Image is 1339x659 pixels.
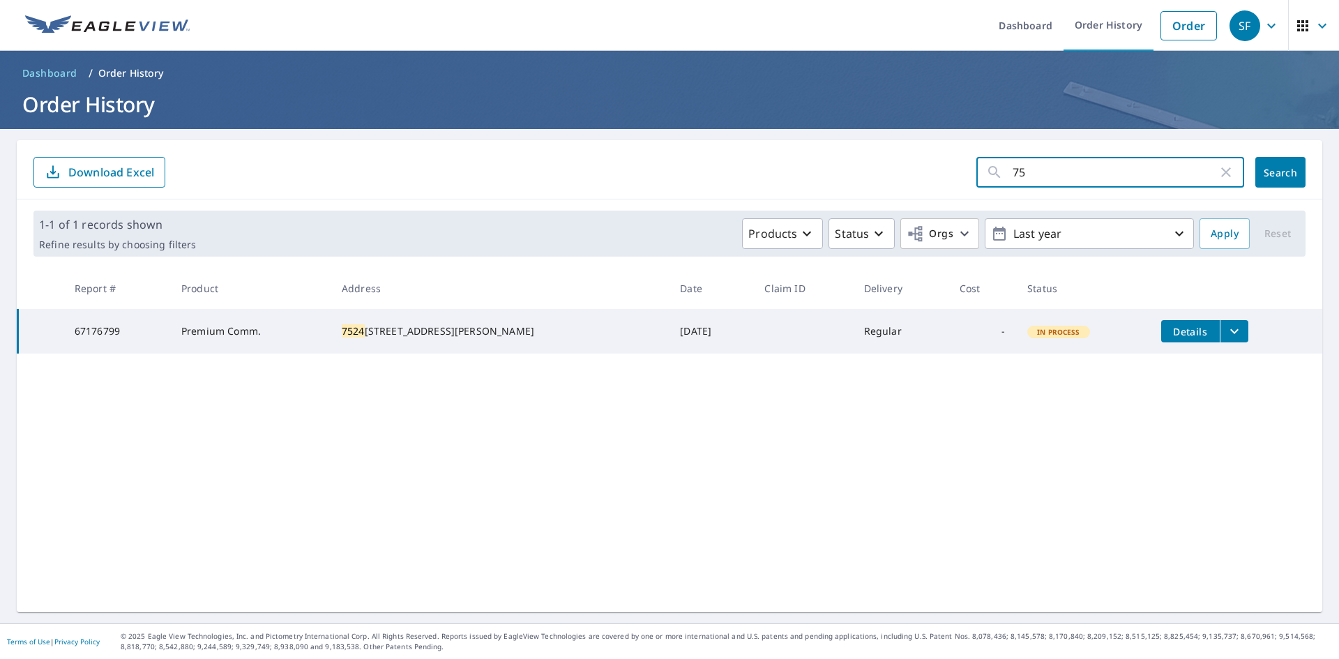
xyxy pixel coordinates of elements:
p: © 2025 Eagle View Technologies, Inc. and Pictometry International Corp. All Rights Reserved. Repo... [121,631,1332,652]
a: Order [1160,11,1217,40]
div: [STREET_ADDRESS][PERSON_NAME] [342,324,658,338]
img: EV Logo [25,15,190,36]
button: filesDropdownBtn-67176799 [1220,320,1248,342]
p: | [7,637,100,646]
span: Apply [1211,225,1239,243]
p: Order History [98,66,164,80]
p: Last year [1008,222,1171,246]
span: Orgs [907,225,953,243]
input: Address, Report #, Claim ID, etc. [1013,153,1218,192]
th: Product [170,268,331,309]
span: Details [1170,325,1211,338]
a: Dashboard [17,62,83,84]
p: Products [748,225,797,242]
td: Premium Comm. [170,309,331,354]
button: Search [1255,157,1306,188]
button: Last year [985,218,1194,249]
span: Dashboard [22,66,77,80]
span: In Process [1029,327,1089,337]
mark: 7524 [342,324,365,338]
th: Address [331,268,669,309]
button: Orgs [900,218,979,249]
a: Privacy Policy [54,637,100,646]
td: 67176799 [63,309,170,354]
td: Regular [853,309,948,354]
th: Delivery [853,268,948,309]
th: Report # [63,268,170,309]
p: 1-1 of 1 records shown [39,216,196,233]
h1: Order History [17,90,1322,119]
th: Claim ID [753,268,852,309]
button: Download Excel [33,157,165,188]
p: Download Excel [68,165,154,180]
th: Status [1016,268,1149,309]
button: Status [829,218,895,249]
a: Terms of Use [7,637,50,646]
td: [DATE] [669,309,753,354]
nav: breadcrumb [17,62,1322,84]
p: Refine results by choosing filters [39,238,196,251]
th: Date [669,268,753,309]
div: SF [1230,10,1260,41]
th: Cost [948,268,1016,309]
p: Status [835,225,869,242]
td: - [948,309,1016,354]
li: / [89,65,93,82]
button: detailsBtn-67176799 [1161,320,1220,342]
button: Products [742,218,823,249]
button: Apply [1200,218,1250,249]
span: Search [1266,166,1294,179]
